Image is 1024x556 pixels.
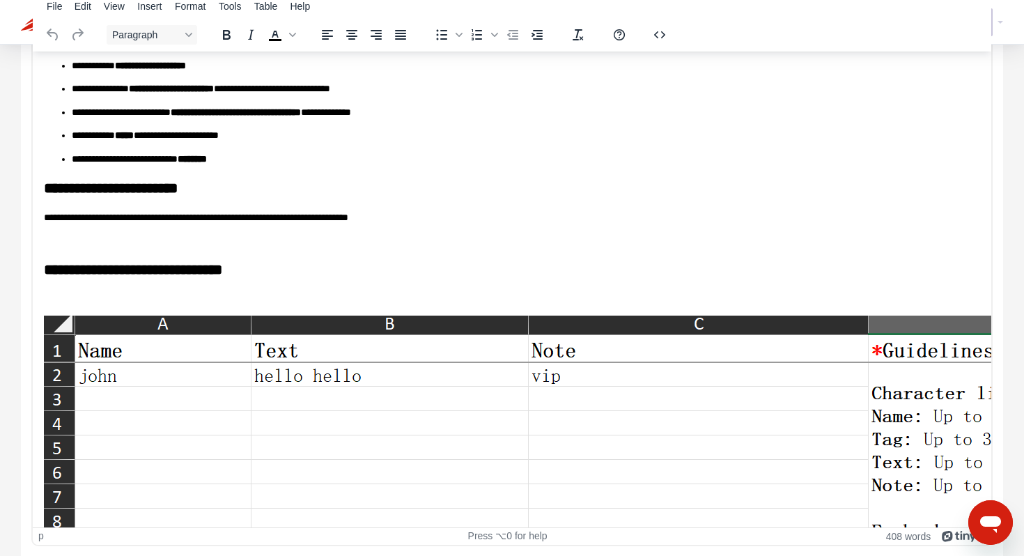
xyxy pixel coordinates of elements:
[47,1,63,12] span: File
[65,25,89,45] button: Redo
[107,25,197,45] button: Block Paragraph
[525,25,549,45] button: Increase indent
[104,1,125,12] span: View
[607,25,631,45] button: Help
[137,1,162,12] span: Insert
[942,530,977,541] a: Powered by Tiny
[175,1,205,12] span: Format
[290,1,310,12] span: Help
[38,530,44,542] div: p
[968,500,1013,545] iframe: Button to launch messaging window
[239,25,263,45] button: Italic
[41,25,65,45] button: Undo
[112,29,180,40] span: Paragraph
[465,25,500,45] div: Numbered list
[389,25,412,45] button: Justify
[33,52,991,527] iframe: Rich Text Area
[219,1,242,12] span: Tools
[263,25,298,45] div: Text color Black
[886,530,931,542] button: 408 words
[75,1,91,12] span: Edit
[566,25,590,45] button: Clear formatting
[21,13,118,32] img: Swifteq
[316,25,339,45] button: Align left
[364,25,388,45] button: Align right
[254,1,277,12] span: Table
[215,25,238,45] button: Bold
[430,25,465,45] div: Bullet list
[351,530,664,542] div: Press ⌥0 for help
[340,25,364,45] button: Align center
[501,25,525,45] button: Decrease indent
